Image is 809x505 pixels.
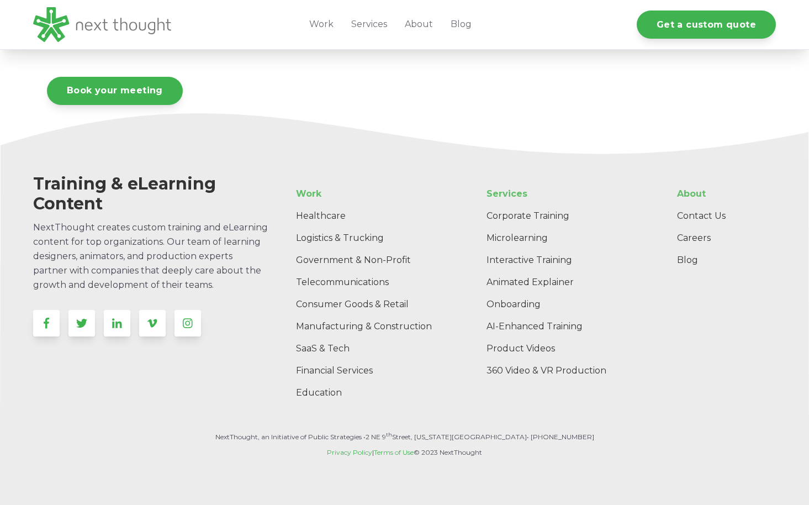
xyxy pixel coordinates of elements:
[668,205,776,227] a: Contact Us
[287,382,453,404] a: Education
[478,360,649,382] a: 360 Video & VR Production
[392,433,527,441] span: Street, [US_STATE][GEOGRAPHIC_DATA]
[374,448,414,456] a: Terms of Use
[287,360,453,382] a: Financial Services
[668,249,776,271] a: Blog
[287,315,453,338] a: Manufacturing & Construction
[386,432,392,438] sup: th
[47,77,183,105] a: Book your meeting
[478,227,649,249] a: Microlearning
[33,447,776,458] p: | © 2023 NextThought
[287,293,453,315] a: Consumer Goods & Retail
[287,205,453,227] a: Healthcare
[637,10,776,39] a: Get a custom quote
[287,271,453,293] a: Telecommunications
[287,227,453,249] a: Logistics & Trucking
[478,183,649,205] a: Services
[478,271,649,293] a: Animated Explainer
[33,432,776,443] p: NextThought, an Initiative of Public Strategies • • [PHONE_NUMBER]
[478,315,649,338] a: AI-Enhanced Training
[478,338,649,360] a: Product Videos
[287,183,406,404] div: Navigation Menu
[33,222,268,290] span: NextThought creates custom training and eLearning content for top organizations. Our team of lear...
[478,183,649,382] div: Navigation Menu
[287,338,453,360] a: SaaS & Tech
[33,173,216,214] span: Training & eLearning Content
[366,433,386,441] span: 2 NE 9
[287,249,453,271] a: Government & Non-Profit
[478,293,649,315] a: Onboarding
[668,183,776,205] a: About
[478,205,649,227] a: Corporate Training
[33,7,171,42] img: LG - NextThought Logo
[478,249,649,271] a: Interactive Training
[668,183,776,271] div: Navigation Menu
[287,183,453,205] a: Work
[668,227,776,249] a: Careers
[327,448,372,456] a: Privacy Policy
